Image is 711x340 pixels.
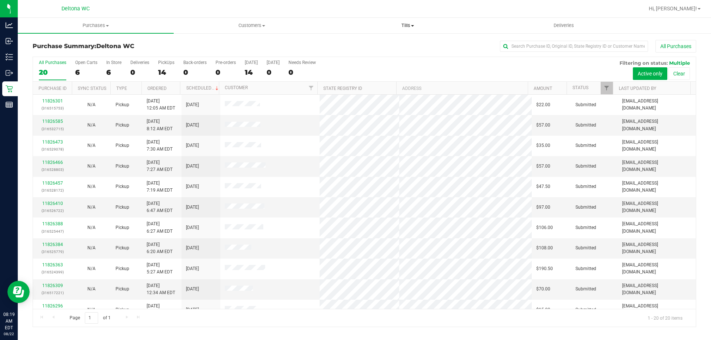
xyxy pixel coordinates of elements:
[147,303,175,317] span: [DATE] 11:51 PM EDT
[186,224,199,231] span: [DATE]
[619,86,656,91] a: Last Updated By
[42,181,63,186] a: 11826457
[500,41,648,52] input: Search Purchase ID, Original ID, State Registry ID or Customer Name...
[42,201,63,206] a: 11826410
[183,60,207,65] div: Back-orders
[575,142,596,149] span: Submitted
[37,289,67,296] p: (316517221)
[147,241,173,255] span: [DATE] 6:20 AM EDT
[622,241,691,255] span: [EMAIL_ADDRESS][DOMAIN_NAME]
[147,282,175,296] span: [DATE] 12:34 AM EDT
[544,22,584,29] span: Deliveries
[633,67,667,80] button: Active only
[37,228,67,235] p: (316525447)
[622,98,691,112] span: [EMAIL_ADDRESS][DOMAIN_NAME]
[87,307,96,312] span: Not Applicable
[42,98,63,104] a: 11826301
[622,221,691,235] span: [EMAIL_ADDRESS][DOMAIN_NAME]
[575,122,596,129] span: Submitted
[147,139,173,153] span: [DATE] 7:30 AM EDT
[486,18,642,33] a: Deliveries
[267,68,280,77] div: 0
[174,22,329,29] span: Customers
[63,312,117,324] span: Page of 1
[37,105,67,112] p: (316515753)
[130,60,149,65] div: Deliveries
[116,286,129,293] span: Pickup
[186,286,199,293] span: [DATE]
[6,53,13,61] inline-svg: Inventory
[87,245,96,252] button: N/A
[116,265,129,272] span: Pickup
[396,82,528,95] th: Address
[575,163,596,170] span: Submitted
[147,221,173,235] span: [DATE] 6:27 AM EDT
[186,306,199,313] span: [DATE]
[37,248,67,255] p: (316525779)
[6,85,13,92] inline-svg: Retail
[245,60,258,65] div: [DATE]
[147,159,173,173] span: [DATE] 7:27 AM EDT
[536,245,553,252] span: $108.00
[622,118,691,132] span: [EMAIL_ADDRESS][DOMAIN_NAME]
[42,119,63,124] a: 11826585
[183,68,207,77] div: 0
[87,184,96,189] span: Not Applicable
[33,43,254,50] h3: Purchase Summary:
[622,139,691,153] span: [EMAIL_ADDRESS][DOMAIN_NAME]
[147,262,173,276] span: [DATE] 5:27 AM EDT
[3,311,14,331] p: 08:19 AM EDT
[575,183,596,190] span: Submitted
[147,180,173,194] span: [DATE] 7:19 AM EDT
[87,142,96,149] button: N/A
[87,163,96,170] button: N/A
[622,303,691,317] span: [EMAIL_ADDRESS][DOMAIN_NAME]
[39,60,66,65] div: All Purchases
[116,142,129,149] span: Pickup
[75,68,97,77] div: 6
[87,102,96,107] span: Not Applicable
[174,18,330,33] a: Customers
[288,68,316,77] div: 0
[620,60,668,66] span: Filtering on status:
[87,266,96,271] span: Not Applicable
[147,118,173,132] span: [DATE] 8:12 AM EDT
[186,85,220,91] a: Scheduled
[186,163,199,170] span: [DATE]
[61,6,90,12] span: Deltona WC
[575,265,596,272] span: Submitted
[575,224,596,231] span: Submitted
[87,224,96,231] button: N/A
[622,180,691,194] span: [EMAIL_ADDRESS][DOMAIN_NAME]
[3,331,14,337] p: 08/22
[18,18,174,33] a: Purchases
[37,166,67,173] p: (316528803)
[186,265,199,272] span: [DATE]
[87,286,96,292] span: Not Applicable
[37,187,67,194] p: (316528172)
[158,68,174,77] div: 14
[6,21,13,29] inline-svg: Analytics
[116,306,129,313] span: Pickup
[87,204,96,211] button: N/A
[116,122,129,129] span: Pickup
[147,200,173,214] span: [DATE] 6:47 AM EDT
[85,312,98,324] input: 1
[42,283,63,288] a: 11826309
[39,68,66,77] div: 20
[87,265,96,272] button: N/A
[116,224,129,231] span: Pickup
[87,245,96,250] span: Not Applicable
[42,242,63,247] a: 11826384
[669,60,690,66] span: Multiple
[116,204,129,211] span: Pickup
[42,221,63,226] a: 11826388
[116,183,129,190] span: Pickup
[37,269,67,276] p: (316524399)
[42,139,63,145] a: 11826473
[622,159,691,173] span: [EMAIL_ADDRESS][DOMAIN_NAME]
[116,86,127,91] a: Type
[37,207,67,214] p: (316526722)
[130,68,149,77] div: 0
[245,68,258,77] div: 14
